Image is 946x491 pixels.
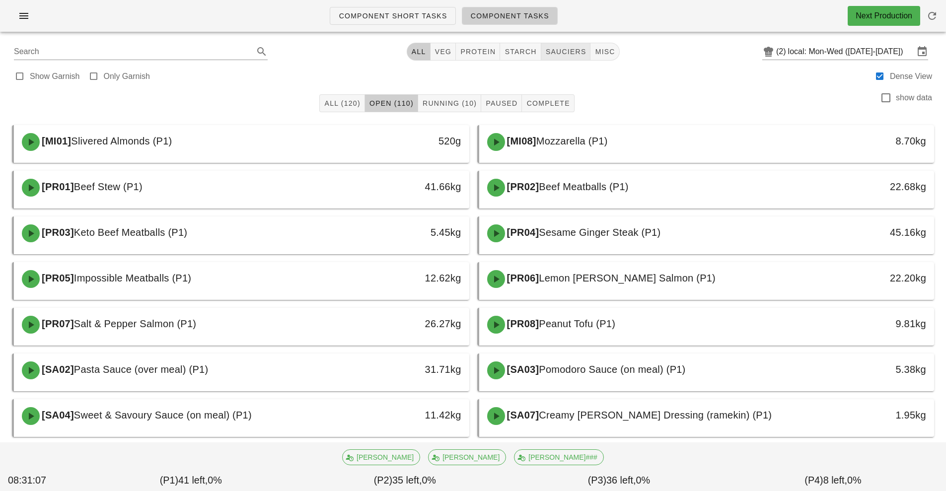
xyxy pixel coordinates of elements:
[418,94,481,112] button: Running (10)
[411,48,426,56] span: All
[504,48,536,56] span: starch
[6,471,84,490] div: 08:31:07
[30,71,80,81] label: Show Garnish
[74,227,187,238] span: Keto Beef Meatballs (P1)
[360,407,461,423] div: 11.42kg
[431,43,456,61] button: veg
[505,410,539,421] span: [SA07]
[360,179,461,195] div: 41.66kg
[360,224,461,240] div: 5.45kg
[545,48,586,56] span: sauciers
[84,471,298,490] div: (P1) 0%
[606,475,636,486] span: 36 left,
[40,410,74,421] span: [SA04]
[825,316,926,332] div: 9.81kg
[776,47,788,57] div: (2)
[481,94,522,112] button: Paused
[365,94,418,112] button: Open (110)
[40,181,74,192] span: [PR01]
[825,179,926,195] div: 22.68kg
[40,318,74,329] span: [PR07]
[360,361,461,377] div: 31.71kg
[590,43,619,61] button: misc
[539,364,685,375] span: Pomodoro Sauce (on meal) (P1)
[522,94,574,112] button: Complete
[324,99,360,107] span: All (120)
[500,43,541,61] button: starch
[470,12,549,20] span: Component Tasks
[104,71,150,81] label: Only Garnish
[74,364,208,375] span: Pasta Sauce (over meal) (P1)
[539,318,615,329] span: Peanut Tofu (P1)
[435,48,452,56] span: veg
[485,99,517,107] span: Paused
[825,407,926,423] div: 1.95kg
[456,43,500,61] button: protein
[178,475,208,486] span: 41 left,
[539,410,772,421] span: Creamy [PERSON_NAME] Dressing (ramekin) (P1)
[462,7,558,25] a: Component Tasks
[422,99,477,107] span: Running (10)
[40,136,71,146] span: [MI01]
[825,133,926,149] div: 8.70kg
[890,71,932,81] label: Dense View
[330,7,455,25] a: Component Short Tasks
[460,48,496,56] span: protein
[505,181,539,192] span: [PR02]
[338,12,447,20] span: Component Short Tasks
[505,364,539,375] span: [SA03]
[360,133,461,149] div: 520g
[392,475,422,486] span: 35 left,
[74,318,196,329] span: Salt & Pepper Salmon (P1)
[505,273,539,283] span: [PR06]
[360,270,461,286] div: 12.62kg
[407,43,431,61] button: All
[825,361,926,377] div: 5.38kg
[825,270,926,286] div: 22.20kg
[526,99,570,107] span: Complete
[539,227,660,238] span: Sesame Ginger Steak (P1)
[823,475,847,486] span: 8 left,
[541,43,591,61] button: sauciers
[71,136,172,146] span: Slivered Almonds (P1)
[505,136,536,146] span: [MI08]
[74,410,252,421] span: Sweet & Savoury Sauce (on meal) (P1)
[896,93,932,103] label: show data
[825,224,926,240] div: 45.16kg
[726,471,940,490] div: (P4) 0%
[298,471,512,490] div: (P2) 0%
[349,450,414,465] span: [PERSON_NAME]
[40,273,74,283] span: [PR05]
[40,227,74,238] span: [PR03]
[512,471,726,490] div: (P3) 0%
[856,10,912,22] div: Next Production
[536,136,608,146] span: Mozzarella (P1)
[435,450,500,465] span: [PERSON_NAME]
[594,48,615,56] span: misc
[369,99,414,107] span: Open (110)
[505,227,539,238] span: [PR04]
[539,273,716,283] span: Lemon [PERSON_NAME] Salmon (P1)
[360,316,461,332] div: 26.27kg
[319,94,364,112] button: All (120)
[505,318,539,329] span: [PR08]
[74,181,143,192] span: Beef Stew (P1)
[520,450,597,465] span: [PERSON_NAME]###
[74,273,191,283] span: Impossible Meatballs (P1)
[539,181,628,192] span: Beef Meatballs (P1)
[40,364,74,375] span: [SA02]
